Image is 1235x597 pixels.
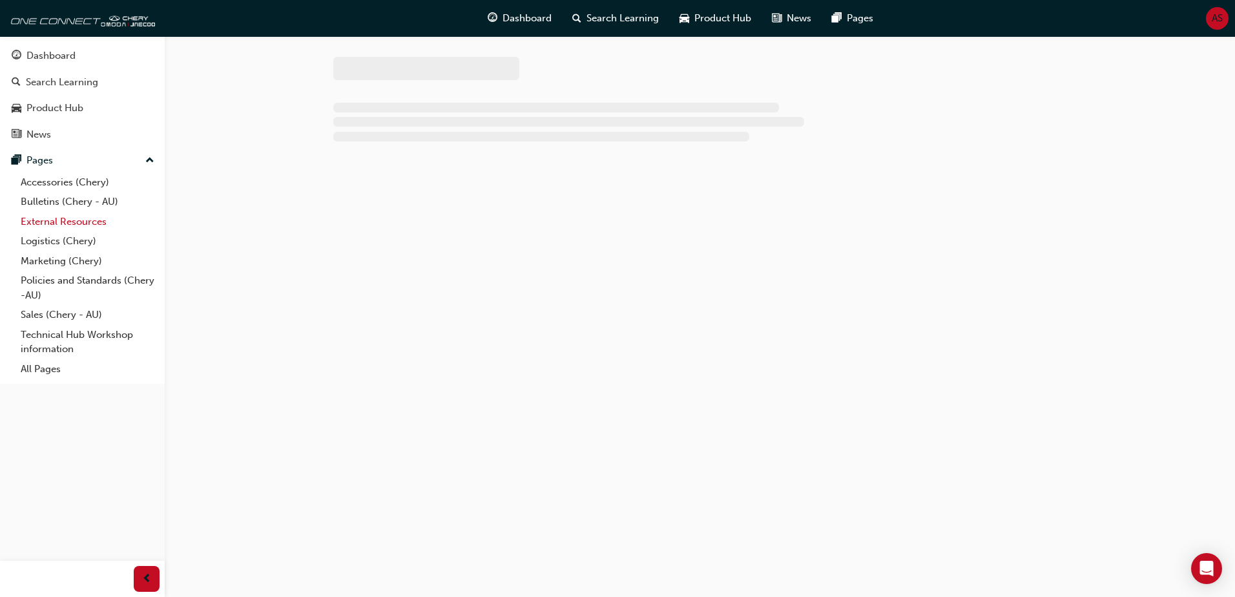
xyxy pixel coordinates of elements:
[16,305,160,325] a: Sales (Chery - AU)
[5,149,160,173] button: Pages
[16,212,160,232] a: External Resources
[1191,553,1222,584] div: Open Intercom Messenger
[772,10,782,26] span: news-icon
[26,75,98,90] div: Search Learning
[12,77,21,89] span: search-icon
[12,155,21,167] span: pages-icon
[847,11,873,26] span: Pages
[822,5,884,32] a: pages-iconPages
[26,127,51,142] div: News
[5,123,160,147] a: News
[1212,11,1223,26] span: AS
[762,5,822,32] a: news-iconNews
[26,48,76,63] div: Dashboard
[26,153,53,168] div: Pages
[5,96,160,120] a: Product Hub
[16,173,160,193] a: Accessories (Chery)
[572,10,581,26] span: search-icon
[503,11,552,26] span: Dashboard
[16,251,160,271] a: Marketing (Chery)
[669,5,762,32] a: car-iconProduct Hub
[12,103,21,114] span: car-icon
[145,152,154,169] span: up-icon
[16,359,160,379] a: All Pages
[562,5,669,32] a: search-iconSearch Learning
[488,10,497,26] span: guage-icon
[1206,7,1229,30] button: AS
[5,41,160,149] button: DashboardSearch LearningProduct HubNews
[16,192,160,212] a: Bulletins (Chery - AU)
[16,271,160,305] a: Policies and Standards (Chery -AU)
[787,11,811,26] span: News
[12,129,21,141] span: news-icon
[16,325,160,359] a: Technical Hub Workshop information
[26,101,83,116] div: Product Hub
[694,11,751,26] span: Product Hub
[16,231,160,251] a: Logistics (Chery)
[5,70,160,94] a: Search Learning
[142,571,152,587] span: prev-icon
[832,10,842,26] span: pages-icon
[477,5,562,32] a: guage-iconDashboard
[586,11,659,26] span: Search Learning
[5,44,160,68] a: Dashboard
[680,10,689,26] span: car-icon
[6,5,155,31] img: oneconnect
[12,50,21,62] span: guage-icon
